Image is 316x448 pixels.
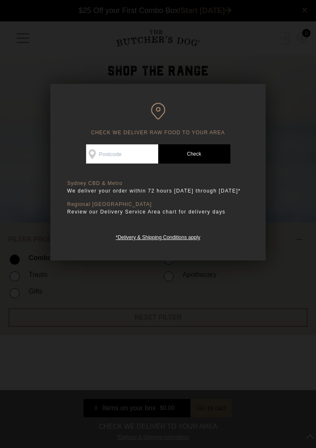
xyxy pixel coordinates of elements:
a: Check Postcode [158,144,230,164]
a: *Delivery & Shipping Conditions apply [116,232,200,240]
p: Review our Delivery Service Area chart for delivery days [67,208,249,216]
p: Regional [GEOGRAPHIC_DATA] [67,201,249,208]
h6: CHECK WE DELIVER RAW FOOD TO YOUR AREA [67,103,249,136]
p: Sydney CBD & Metro [67,180,249,187]
input: Postcode [86,144,158,164]
p: We deliver your order within 72 hours [DATE] through [DATE]* [67,187,249,195]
